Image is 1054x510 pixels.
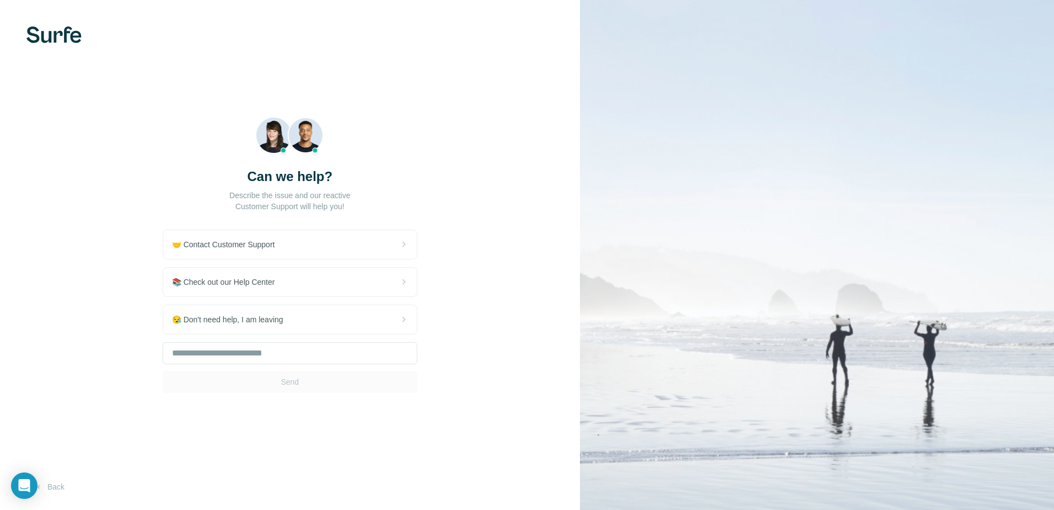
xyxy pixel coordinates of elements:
button: Back [26,477,72,497]
h3: Can we help? [247,168,332,185]
span: 📚 Check out our Help Center [172,277,284,288]
span: 🤝 Contact Customer Support [172,239,284,250]
img: Surfe's logo [26,26,82,43]
img: Beach Photo [256,117,324,158]
div: Open Intercom Messenger [11,472,37,499]
span: 😪 Don't need help, I am leaving [172,314,292,325]
p: Customer Support will help you! [235,201,345,212]
p: Describe the issue and our reactive [229,190,350,201]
